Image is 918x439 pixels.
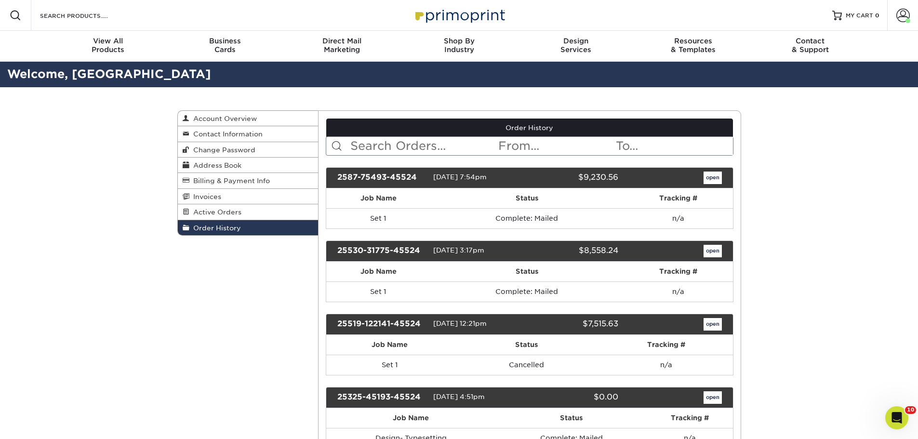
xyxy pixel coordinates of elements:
div: $8,558.24 [522,245,625,257]
span: MY CART [846,12,873,20]
span: 0 [875,12,879,19]
span: Resources [635,37,752,45]
span: [DATE] 7:54pm [433,173,487,181]
a: Shop ByIndustry [400,31,518,62]
input: Search Orders... [349,137,497,155]
span: [DATE] 12:21pm [433,319,487,327]
span: Invoices [189,193,221,200]
span: Address Book [189,161,241,169]
a: Active Orders [178,204,319,220]
th: Tracking # [599,335,733,355]
span: View All [50,37,167,45]
iframe: Intercom live chat [885,406,908,429]
span: Account Overview [189,115,257,122]
th: Tracking # [624,262,733,281]
th: Job Name [326,408,496,428]
span: Contact Information [189,130,263,138]
a: Account Overview [178,111,319,126]
span: Billing & Payment Info [189,177,270,185]
td: Complete: Mailed [430,281,623,302]
div: 25325-45193-45524 [330,391,433,404]
th: Status [496,408,647,428]
input: SEARCH PRODUCTS..... [39,10,133,21]
div: & Templates [635,37,752,54]
a: Order History [326,119,733,137]
td: Complete: Mailed [430,208,623,228]
a: Billing & Payment Info [178,173,319,188]
th: Tracking # [624,188,733,208]
td: n/a [599,355,733,375]
input: From... [497,137,615,155]
div: Products [50,37,167,54]
td: Set 1 [326,281,430,302]
div: & Support [752,37,869,54]
span: Direct Mail [283,37,400,45]
a: Direct MailMarketing [283,31,400,62]
div: Cards [166,37,283,54]
td: Cancelled [453,355,599,375]
a: BusinessCards [166,31,283,62]
a: Change Password [178,142,319,158]
th: Job Name [326,262,430,281]
span: Business [166,37,283,45]
td: Set 1 [326,208,430,228]
th: Tracking # [647,408,733,428]
a: DesignServices [518,31,635,62]
div: Services [518,37,635,54]
span: [DATE] 3:17pm [433,246,484,254]
a: open [704,391,722,404]
th: Status [430,262,623,281]
span: Change Password [189,146,255,154]
a: Order History [178,220,319,235]
td: n/a [624,208,733,228]
div: Marketing [283,37,400,54]
th: Job Name [326,335,453,355]
a: Resources& Templates [635,31,752,62]
th: Status [430,188,623,208]
td: n/a [624,281,733,302]
a: Address Book [178,158,319,173]
th: Status [453,335,599,355]
a: open [704,318,722,331]
span: 10 [905,406,916,414]
div: $7,515.63 [522,318,625,331]
div: 25530-31775-45524 [330,245,433,257]
span: Active Orders [189,208,241,216]
span: Order History [189,224,241,232]
span: Shop By [400,37,518,45]
td: Set 1 [326,355,453,375]
img: Primoprint [411,5,507,26]
div: $9,230.56 [522,172,625,184]
iframe: Google Customer Reviews [2,410,82,436]
div: 25519-122141-45524 [330,318,433,331]
a: open [704,245,722,257]
a: Contact Information [178,126,319,142]
span: Contact [752,37,869,45]
a: Contact& Support [752,31,869,62]
a: open [704,172,722,184]
input: To... [615,137,732,155]
span: [DATE] 4:51pm [433,393,485,400]
span: Design [518,37,635,45]
div: Industry [400,37,518,54]
a: Invoices [178,189,319,204]
th: Job Name [326,188,430,208]
a: View AllProducts [50,31,167,62]
div: $0.00 [522,391,625,404]
div: 2587-75493-45524 [330,172,433,184]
